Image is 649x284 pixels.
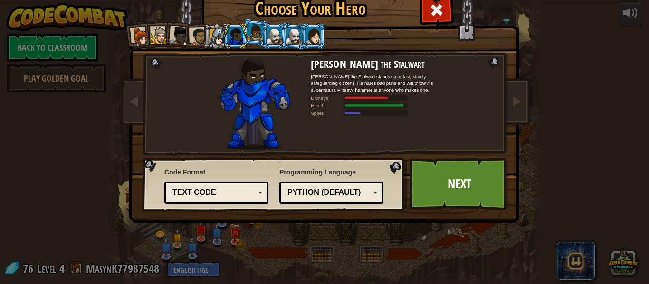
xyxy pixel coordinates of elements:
img: Gordon-selection-pose.png [220,58,290,150]
div: Gains 180% of listed Warrior armor health. [311,102,444,109]
div: Python (Default) [287,187,370,198]
a: Next [410,158,509,210]
img: language-selector-background.png [142,158,407,212]
li: Captain Anya Weston [124,22,153,50]
li: Hattori Hanzō [202,23,229,50]
li: Lady Ida Justheart [163,21,191,49]
li: Gordon the Stalwart [222,23,248,49]
li: Okar Stompfoot [261,23,287,49]
li: Okar Stompfoot [280,22,307,50]
div: Text code [172,187,255,198]
div: Health [311,102,344,109]
div: Deals 83% of listed Warrior weapon damage. [311,94,444,101]
li: Alejandro the Duelist [183,23,210,50]
li: Illia Shieldsmith [300,23,326,49]
li: Sir Tharin Thunderfist [145,22,171,48]
div: Speed [311,110,344,116]
div: Damage [311,94,344,101]
h2: [PERSON_NAME] the Stalwart [311,58,444,70]
div: Moves at 7 meters per second. [311,110,444,116]
span: Programming Language [279,167,383,177]
div: [PERSON_NAME] the Stalwart stands steadfast, stoicly safeguarding citizens. He hates bad puns and... [311,73,444,93]
span: Code Format [164,167,268,177]
li: Arryn Stonewall [241,18,269,46]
